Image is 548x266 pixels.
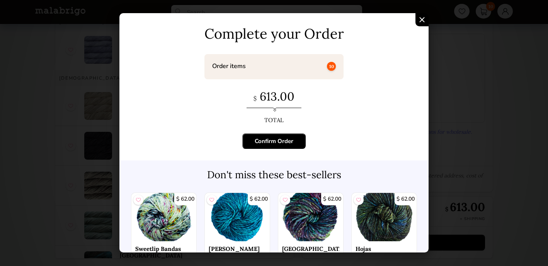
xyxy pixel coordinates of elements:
p: TOTAL [131,113,417,124]
a: $ 62.00 [352,193,417,241]
img: Indonesia [278,193,343,241]
span: $ [254,95,257,102]
p: 613.00 [131,89,417,107]
a: Hojas [356,245,413,252]
div: Confirm Order [255,137,293,145]
img: Hojas [352,193,417,241]
a: $ 62.00 [205,193,270,241]
a: Sweetlip Bandas [135,245,192,252]
button: Confirm Order [242,133,306,149]
img: Flor De Jade [205,193,270,241]
a: $ 62.00 [278,193,343,241]
p: Order items [212,62,246,70]
p: 10 [327,62,336,71]
p: $ 62.00 [174,193,196,205]
a: $ 62.00 [131,193,196,241]
img: order-separator.89fa5524.svg [247,107,301,111]
p: Complete your Order [131,25,417,43]
p: $ 62.00 [248,193,270,205]
img: Sweetlip Bandas [131,193,196,241]
a: [GEOGRAPHIC_DATA] [282,245,339,252]
h3: Don't miss these best-sellers [127,168,421,181]
p: $ 62.00 [321,193,343,205]
p: $ 62.00 [395,193,417,205]
a: [PERSON_NAME] [209,245,266,252]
